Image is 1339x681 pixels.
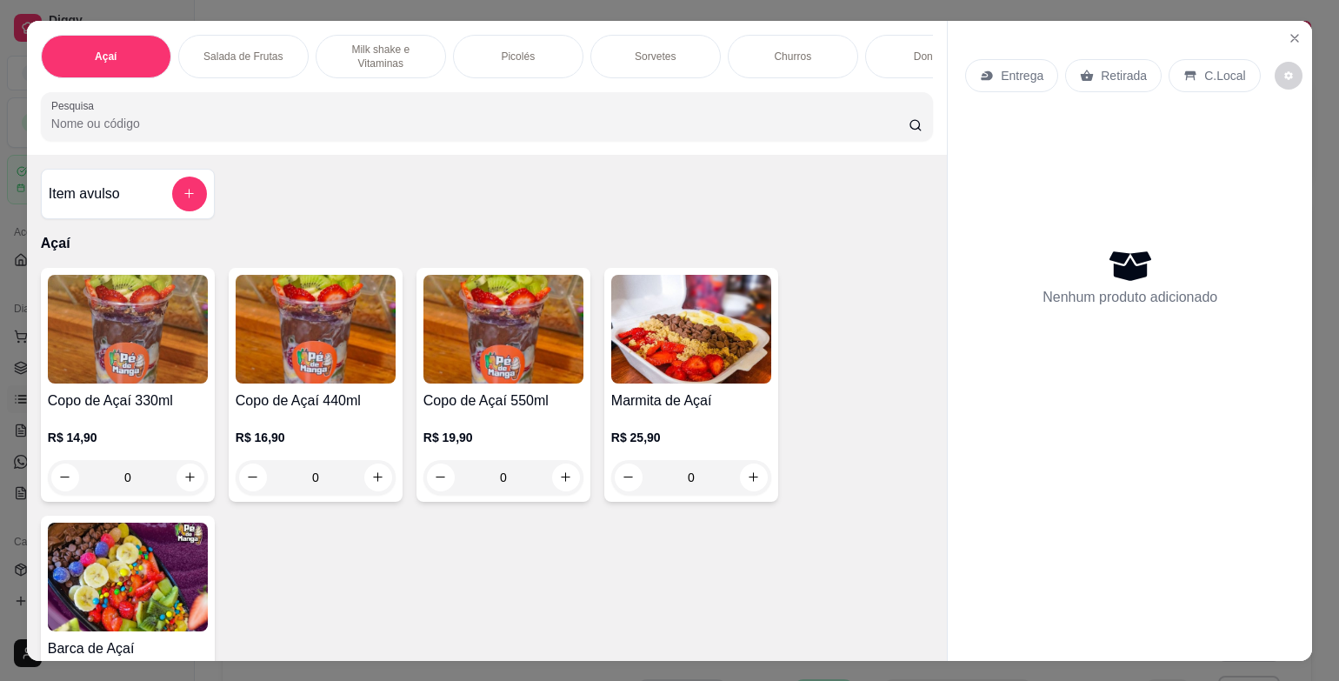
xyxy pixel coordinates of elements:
img: product-image [611,275,771,384]
p: Picolés [501,50,535,63]
p: Retirada [1101,67,1147,84]
p: Churros [774,50,811,63]
label: Pesquisa [51,98,100,113]
img: product-image [236,275,396,384]
button: decrease-product-quantity [1275,62,1302,90]
h4: Copo de Açaí 550ml [423,391,583,411]
img: product-image [423,275,583,384]
p: Milk shake e Vitaminas [330,43,431,70]
input: Pesquisa [51,115,909,132]
p: Salada de Frutas [203,50,283,63]
p: Açaí [95,50,117,63]
h4: Marmita de Açaí [611,391,771,411]
p: R$ 25,90 [611,429,771,446]
p: R$ 14,90 [48,429,208,446]
p: Entrega [1001,67,1043,84]
p: R$ 19,90 [423,429,583,446]
p: Açaí [41,233,933,254]
h4: Copo de Açaí 440ml [236,391,396,411]
h4: Item avulso [49,184,120,204]
p: R$ 16,90 [236,429,396,446]
h4: Barca de Açaí [48,638,208,659]
img: product-image [48,523,208,631]
h4: Copo de Açaí 330ml [48,391,208,411]
p: C.Local [1204,67,1245,84]
p: Sorvetes [635,50,676,63]
img: product-image [48,275,208,384]
p: Nenhum produto adicionado [1043,287,1217,308]
button: add-separate-item [172,177,207,211]
p: Donuts [914,50,947,63]
button: Close [1281,24,1309,52]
